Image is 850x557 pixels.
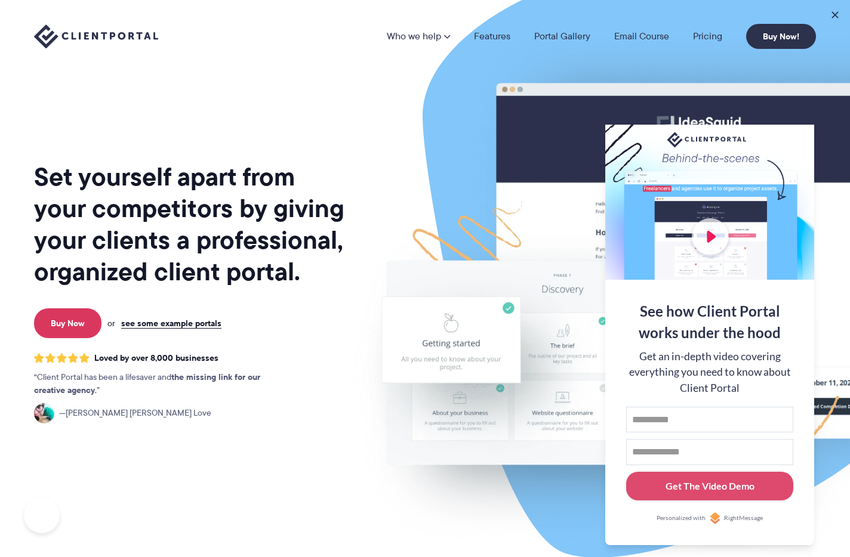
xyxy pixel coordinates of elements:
a: Features [474,32,510,41]
img: Personalized with RightMessage [709,512,721,524]
a: Personalized withRightMessage [626,512,793,524]
p: Client Portal has been a lifesaver and . [34,371,285,397]
div: Get The Video Demo [666,479,754,493]
span: RightMessage [724,513,763,523]
a: Email Course [614,32,669,41]
strong: the missing link for our creative agency [34,370,260,397]
span: Personalized with [657,513,706,523]
a: Portal Gallery [534,32,590,41]
button: Get The Video Demo [626,472,793,501]
div: See how Client Portal works under the hood [626,301,793,344]
span: [PERSON_NAME] [PERSON_NAME] Love [59,407,211,420]
div: Get an in-depth video covering everything you need to know about Client Portal [626,349,793,396]
iframe: Toggle Customer Support [24,497,60,533]
h1: Set yourself apart from your competitors by giving your clients a professional, organized client ... [34,161,347,287]
span: Loved by over 8,000 businesses [94,353,218,363]
a: Buy Now [34,308,101,338]
span: or [107,318,115,329]
a: Buy Now! [746,24,816,49]
a: Who we help [387,32,450,41]
a: see some example portals [121,318,221,329]
a: Pricing [693,32,722,41]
